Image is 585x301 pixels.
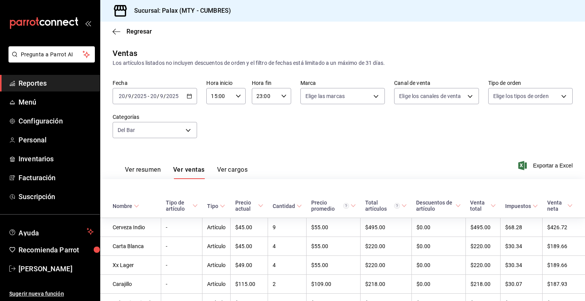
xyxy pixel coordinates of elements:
input: -- [128,93,131,99]
input: -- [118,93,125,99]
td: Carta Blanca [100,237,161,256]
label: Hora fin [252,80,291,86]
span: Impuestos [505,203,538,209]
button: Pregunta a Parrot AI [8,46,95,63]
div: Precio actual [235,200,256,212]
td: $218.00 [361,275,412,294]
button: Regresar [113,28,152,35]
td: - [161,237,202,256]
label: Fecha [113,80,197,86]
svg: Precio promedio = Total artículos / cantidad [343,203,349,209]
td: Artículo [202,218,231,237]
td: $189.66 [543,237,585,256]
span: Tipo [207,203,225,209]
td: 2 [268,275,307,294]
span: Regresar [126,28,152,35]
div: Venta total [470,200,489,212]
div: Tipo de artículo [166,200,191,212]
input: ---- [134,93,147,99]
span: / [131,93,134,99]
td: $55.00 [307,237,361,256]
a: Pregunta a Parrot AI [5,56,95,64]
td: $55.00 [307,218,361,237]
div: Los artículos listados no incluyen descuentos de orden y el filtro de fechas está limitado a un m... [113,59,573,67]
td: $495.00 [361,218,412,237]
td: $426.72 [543,218,585,237]
td: - [161,256,202,275]
span: Ayuda [19,227,84,236]
span: Reportes [19,78,94,88]
div: Precio promedio [311,200,349,212]
td: $55.00 [307,256,361,275]
td: $0.00 [411,275,465,294]
span: Facturación [19,172,94,183]
span: Del Bar [118,126,135,134]
div: Descuentos de artículo [416,200,454,212]
span: / [164,93,166,99]
td: $187.93 [543,275,585,294]
td: $495.00 [465,218,501,237]
td: Artículo [202,256,231,275]
td: $0.00 [411,218,465,237]
span: / [125,93,128,99]
td: $0.00 [411,256,465,275]
span: Pregunta a Parrot AI [21,51,83,59]
span: - [148,93,149,99]
td: - [161,218,202,237]
svg: El total artículos considera cambios de precios en los artículos así como costos adicionales por ... [394,203,400,209]
div: Ventas [113,47,137,59]
span: Personal [19,135,94,145]
td: $45.00 [231,218,268,237]
td: $218.00 [465,275,501,294]
span: [PERSON_NAME] [19,264,94,274]
span: / [157,93,159,99]
button: Ver ventas [173,166,205,179]
td: $68.28 [501,218,543,237]
label: Categorías [113,114,197,120]
span: Configuración [19,116,94,126]
button: Ver resumen [125,166,161,179]
span: Menú [19,97,94,107]
td: $220.00 [361,237,412,256]
div: Cantidad [273,203,295,209]
div: Nombre [113,203,132,209]
label: Tipo de orden [488,80,573,86]
td: 9 [268,218,307,237]
span: Suscripción [19,191,94,202]
input: -- [160,93,164,99]
td: $109.00 [307,275,361,294]
label: Canal de venta [394,80,479,86]
td: $220.00 [361,256,412,275]
span: Descuentos de artículo [416,200,461,212]
td: Artículo [202,237,231,256]
label: Marca [300,80,385,86]
div: Venta neta [547,200,566,212]
span: Cantidad [273,203,302,209]
div: Impuestos [505,203,531,209]
span: Elige las marcas [305,92,345,100]
td: 4 [268,256,307,275]
span: Sugerir nueva función [9,290,94,298]
td: Xx Lager [100,256,161,275]
td: $220.00 [465,237,501,256]
td: $49.00 [231,256,268,275]
td: $45.00 [231,237,268,256]
button: Exportar a Excel [520,161,573,170]
span: Total artículos [365,200,407,212]
td: $30.07 [501,275,543,294]
span: Precio promedio [311,200,356,212]
h3: Sucursal: Palax (MTY - CUMBRES) [128,6,231,15]
span: Inventarios [19,154,94,164]
span: Nombre [113,203,139,209]
span: Venta total [470,200,496,212]
button: Ver cargos [217,166,248,179]
td: Cerveza Indio [100,218,161,237]
span: Tipo de artículo [166,200,198,212]
input: -- [150,93,157,99]
span: Precio actual [235,200,263,212]
span: Venta neta [547,200,573,212]
span: Elige los canales de venta [399,92,461,100]
td: Carajillo [100,275,161,294]
span: Recomienda Parrot [19,245,94,255]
